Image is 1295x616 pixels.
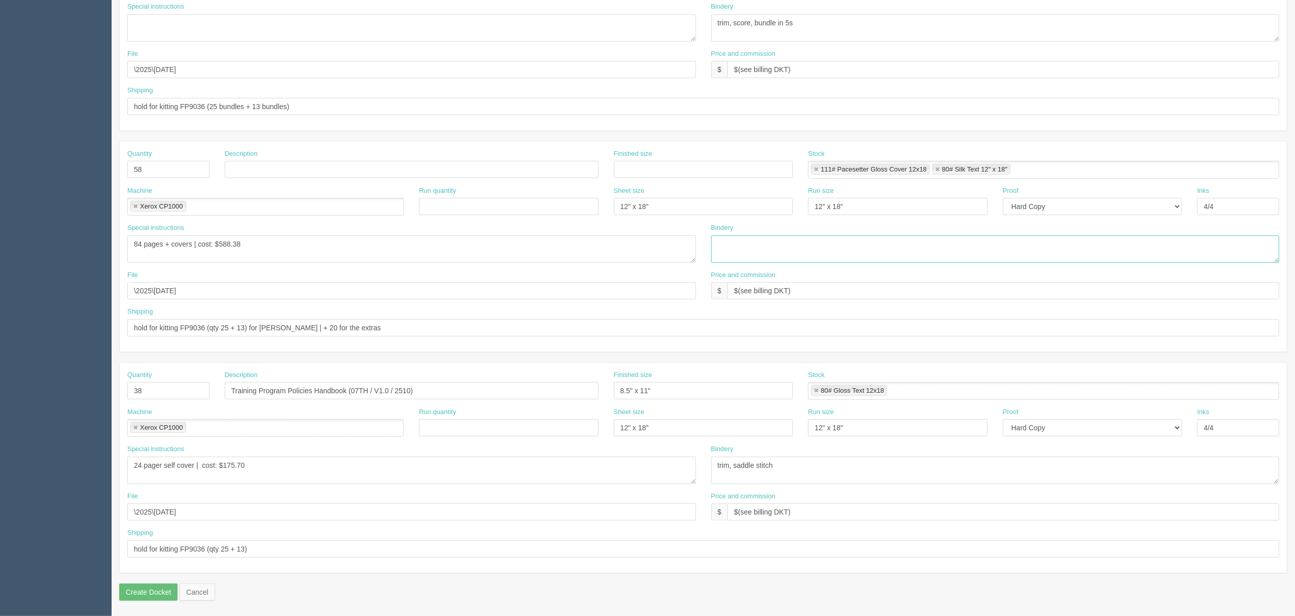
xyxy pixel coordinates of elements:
[711,2,733,12] label: Bindery
[614,149,652,159] label: Finished size
[180,584,215,601] a: Cancel
[186,588,208,596] span: translation missing: en.helpers.links.cancel
[419,186,456,196] label: Run quantity
[119,584,178,601] input: Create Docket
[711,270,776,280] label: Price and commission
[711,282,728,299] div: $
[127,2,184,12] label: Special instructions
[225,370,258,380] label: Description
[711,223,733,233] label: Bindery
[127,86,153,95] label: Shipping
[808,149,825,159] label: Stock
[711,457,1280,484] textarea: trim, saddle stitch
[821,166,927,173] div: 111# Pacesetter Gloss Cover 12x18
[127,223,184,233] label: Special instructions
[127,492,138,501] label: File
[711,492,776,501] label: Price and commission
[711,49,776,59] label: Price and commission
[127,235,696,263] textarea: 84 pages + covers | cost: $588.38
[808,407,834,417] label: Run size
[942,166,1007,173] div: 80# Silk Text 12" x 18"
[127,407,152,417] label: Machine
[711,444,733,454] label: Bindery
[140,203,183,210] div: Xerox CP1000
[127,444,184,454] label: Special instructions
[127,149,152,159] label: Quantity
[127,186,152,196] label: Machine
[614,370,652,380] label: Finished size
[127,307,153,317] label: Shipping
[127,457,696,484] textarea: 24 pager self cover | cost: $175.70
[614,186,645,196] label: Sheet size
[127,528,153,538] label: Shipping
[711,503,728,521] div: $
[127,270,138,280] label: File
[711,14,1280,42] textarea: trim, score, bundle in 5s
[1003,186,1019,196] label: Proof
[614,407,645,417] label: Sheet size
[1003,407,1019,417] label: Proof
[225,149,258,159] label: Description
[711,61,728,78] div: $
[821,387,884,394] div: 80# Gloss Text 12x18
[127,370,152,380] label: Quantity
[808,370,825,380] label: Stock
[419,407,456,417] label: Run quantity
[1197,407,1209,417] label: Inks
[808,186,834,196] label: Run size
[140,424,183,431] div: Xerox CP1000
[127,49,138,59] label: File
[1197,186,1209,196] label: Inks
